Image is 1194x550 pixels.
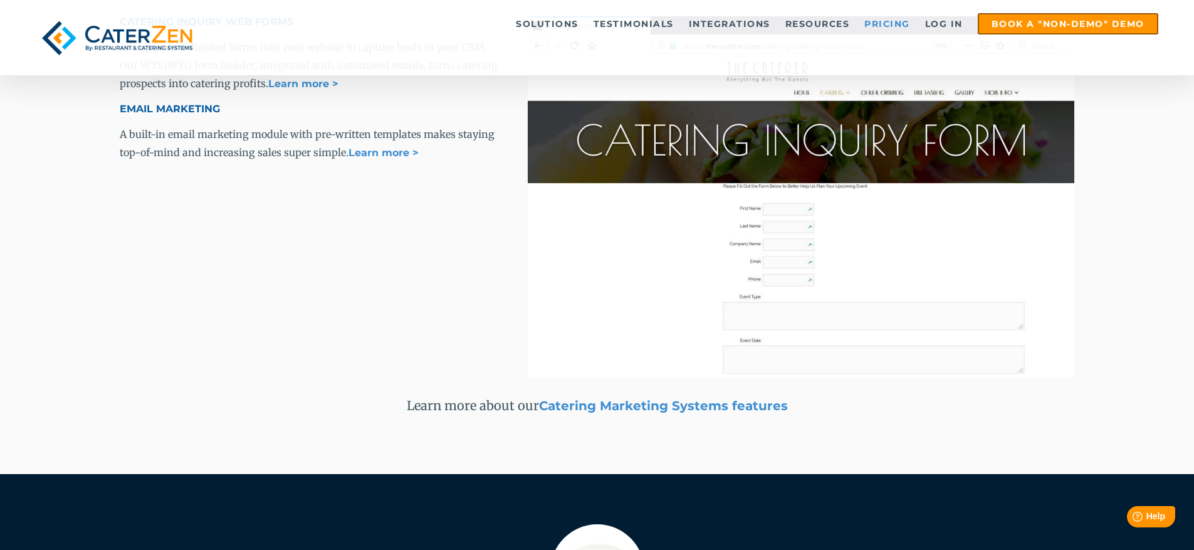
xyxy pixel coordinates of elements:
div: Navigation Menu [228,13,1158,34]
p: . [120,125,503,162]
a: Solutions [510,14,585,33]
a: Integrations [683,14,777,33]
span: A built-in email marketing module with pre-written templates makes staying top-of-mind and increa... [120,128,495,159]
span: EMAIL MARKETING [120,103,220,115]
a: Pricing [858,14,916,33]
a: Book a "Non-Demo" Demo [978,13,1158,34]
span: Learn more about our [407,398,788,413]
a: Testimonials [587,14,680,33]
a: Resources [779,14,856,33]
a: Learn more > [268,78,338,90]
iframe: Help widget launcher [1082,501,1180,536]
span: Incorporate unlimited forms into your website to capture leads in your CRM. Our WYSIWYG form buil... [120,41,498,90]
a: Log in [919,14,969,33]
img: caterzen [36,13,199,63]
a: Catering Marketing Systems features [539,398,788,413]
a: Learn more > [348,147,419,159]
img: Catering-Inquiry-Form (1) [528,16,1075,378]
